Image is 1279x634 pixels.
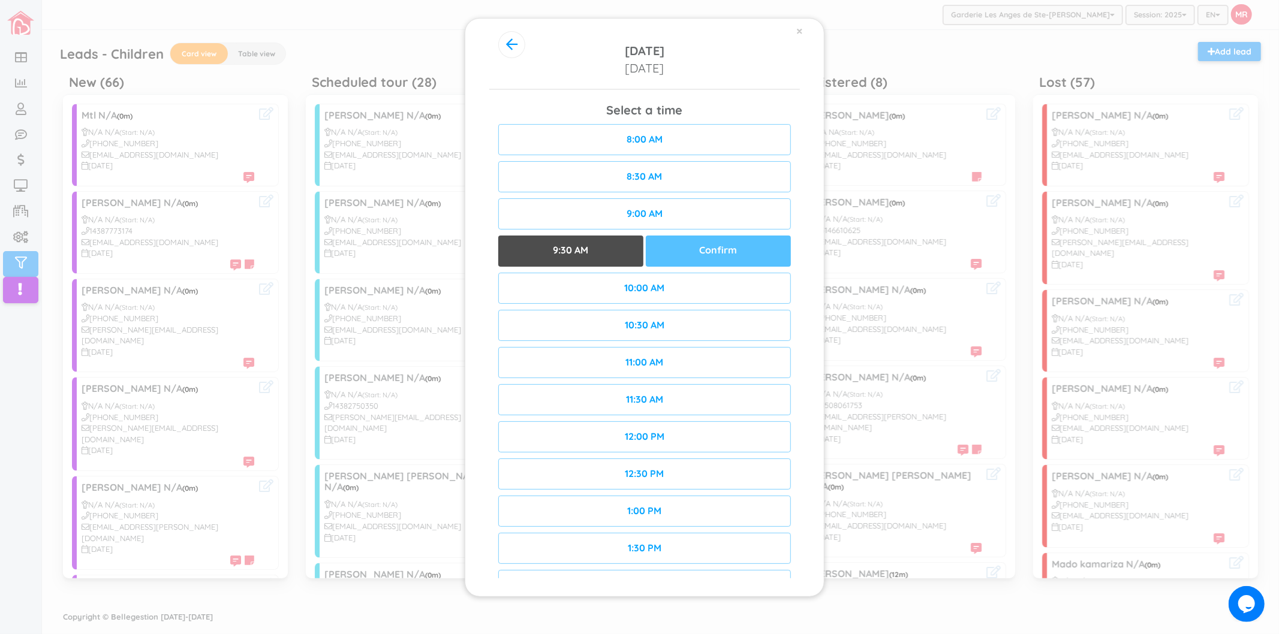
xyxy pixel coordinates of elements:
[498,124,791,155] div: 8:00 AM
[498,161,791,192] div: 8:30 AM
[498,421,791,452] div: 12:00 PM
[498,347,791,378] div: 11:00 AM
[489,102,800,119] div: Select a time
[646,236,791,267] div: Confirm
[498,198,791,230] div: 9:00 AM
[498,310,791,341] div: 10:30 AM
[498,533,791,564] div: 1:30 PM
[796,23,803,38] span: ×
[498,236,643,267] div: 9:30 AM
[498,273,791,304] div: 10:00 AM
[489,60,800,77] div: [DATE]
[1229,586,1267,622] iframe: chat widget
[489,43,800,60] div: [DATE]
[498,496,791,527] div: 1:00 PM
[498,570,791,601] div: 2:00 PM
[498,384,791,415] div: 11:30 AM
[498,458,791,490] div: 12:30 PM
[796,25,803,37] button: Close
